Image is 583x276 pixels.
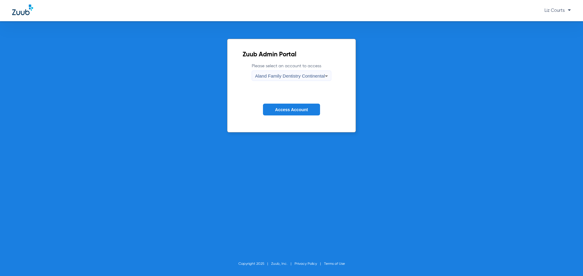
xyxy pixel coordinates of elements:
[271,261,295,267] li: Zuub, Inc.
[295,262,317,266] a: Privacy Policy
[243,52,340,58] h2: Zuub Admin Portal
[263,104,320,115] button: Access Account
[255,73,325,78] span: Aland Family Dentistry Continental
[324,262,345,266] a: Terms of Use
[252,63,331,81] label: Please select an account to access
[275,107,308,112] span: Access Account
[12,5,33,15] img: Zuub Logo
[238,261,271,267] li: Copyright 2025
[544,8,571,13] span: Liz Courts
[553,247,583,276] iframe: Chat Widget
